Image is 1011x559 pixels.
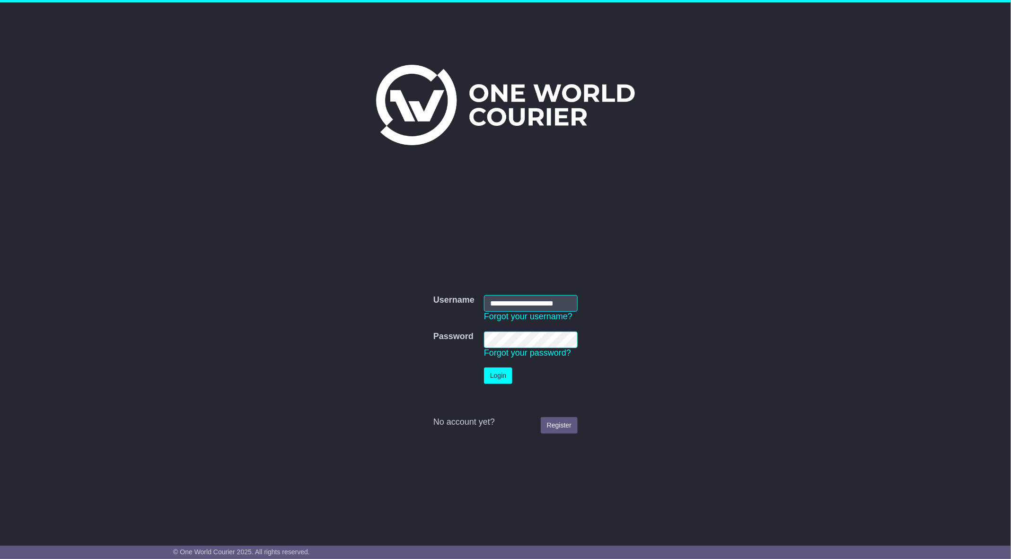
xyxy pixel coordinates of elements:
[433,417,578,428] div: No account yet?
[541,417,578,434] a: Register
[376,65,634,145] img: One World
[173,548,310,556] span: © One World Courier 2025. All rights reserved.
[484,312,572,321] a: Forgot your username?
[484,348,571,358] a: Forgot your password?
[433,295,475,306] label: Username
[433,332,474,342] label: Password
[484,367,512,384] button: Login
